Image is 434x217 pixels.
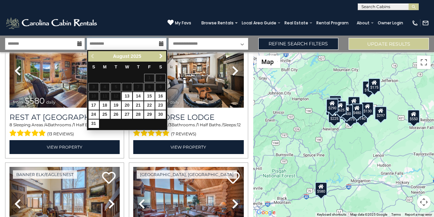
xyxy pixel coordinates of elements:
[144,101,155,110] a: 22
[261,58,274,65] span: Map
[167,19,191,26] a: My Favs
[131,53,141,59] span: 2025
[326,102,338,115] div: $230
[148,65,151,69] span: Friday
[237,122,241,127] span: 12
[317,212,346,217] button: Keyboard shortcuts
[122,92,132,101] a: 13
[133,122,243,138] div: Sleeping Areas / Bathrooms / Sleeps:
[111,110,121,119] a: 26
[334,101,347,114] div: $625
[255,208,277,217] a: Open this area in Google Maps (opens a new window)
[417,195,431,209] button: Map camera controls
[348,96,360,110] div: $349
[329,97,341,111] div: $425
[170,100,179,105] span: daily
[315,182,328,195] div: $580
[9,122,120,138] div: Sleeping Areas / Bathrooms / Sleeps:
[422,20,429,26] img: mail-regular-white.png
[9,113,120,122] a: Rest at [GEOGRAPHIC_DATA]
[353,18,373,28] a: About
[144,92,155,101] a: 15
[197,122,223,127] span: 1 Half Baths /
[155,92,166,101] a: 16
[258,38,339,50] a: Refine Search Filters
[341,104,353,118] div: $400
[133,34,243,108] img: thumbnail_164375639.jpeg
[122,110,132,119] a: 27
[175,20,191,26] span: My Favs
[9,34,120,108] img: thumbnail_164747674.jpeg
[24,96,45,106] span: $580
[5,16,99,30] img: White-1-2.png
[329,95,341,109] div: $125
[158,53,164,59] span: Next
[133,110,143,119] a: 28
[47,130,74,138] span: (13 reviews)
[391,213,401,216] a: Terms
[329,109,341,123] div: $225
[361,102,374,115] div: $130
[255,208,277,217] img: Google
[327,99,339,112] div: $290
[74,122,99,127] span: 1 Half Baths /
[155,101,166,110] a: 23
[88,120,99,128] a: 31
[417,56,431,69] button: Toggle fullscreen view
[368,78,380,91] div: $175
[9,140,120,154] a: View Property
[412,20,418,26] img: phone-regular-white.png
[159,65,162,69] span: Saturday
[355,109,368,123] div: $140
[133,101,143,110] a: 21
[350,213,387,216] span: Map data ©2025 Google
[102,171,116,186] a: Add to favorites
[13,100,23,105] span: from
[45,122,48,127] span: 4
[257,56,280,68] button: Change map style
[46,100,56,105] span: daily
[103,65,107,69] span: Monday
[157,52,165,61] a: Next
[226,171,240,186] a: Add to favorites
[362,81,375,94] div: $175
[345,110,357,123] div: $375
[169,122,172,127] span: 3
[9,122,12,127] span: 8
[113,53,129,59] span: August
[171,130,196,138] span: (7 reviews)
[281,18,312,28] a: Real Estate
[349,38,429,50] button: Update Results
[115,65,117,69] span: Tuesday
[92,65,95,69] span: Sunday
[100,101,110,110] a: 18
[144,110,155,119] a: 29
[238,18,280,28] a: Local Area Guide
[351,103,363,117] div: $480
[198,18,237,28] a: Browse Rentals
[374,18,407,28] a: Owner Login
[375,106,387,120] div: $297
[137,65,140,69] span: Thursday
[133,113,243,122] a: Dark Horse Lodge
[122,101,132,110] a: 20
[13,170,77,179] a: Banner Elk/Eagles Nest
[313,18,352,28] a: Rental Program
[155,110,166,119] a: 30
[88,110,99,119] a: 24
[111,101,121,110] a: 19
[133,92,143,101] a: 14
[125,65,129,69] span: Wednesday
[137,170,237,179] a: [GEOGRAPHIC_DATA], [GEOGRAPHIC_DATA]
[100,110,110,119] a: 25
[88,101,99,110] a: 17
[133,140,243,154] a: View Property
[405,213,432,216] a: Report a map error
[9,113,120,122] h3: Rest at Mountain Crest
[408,109,420,123] div: $550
